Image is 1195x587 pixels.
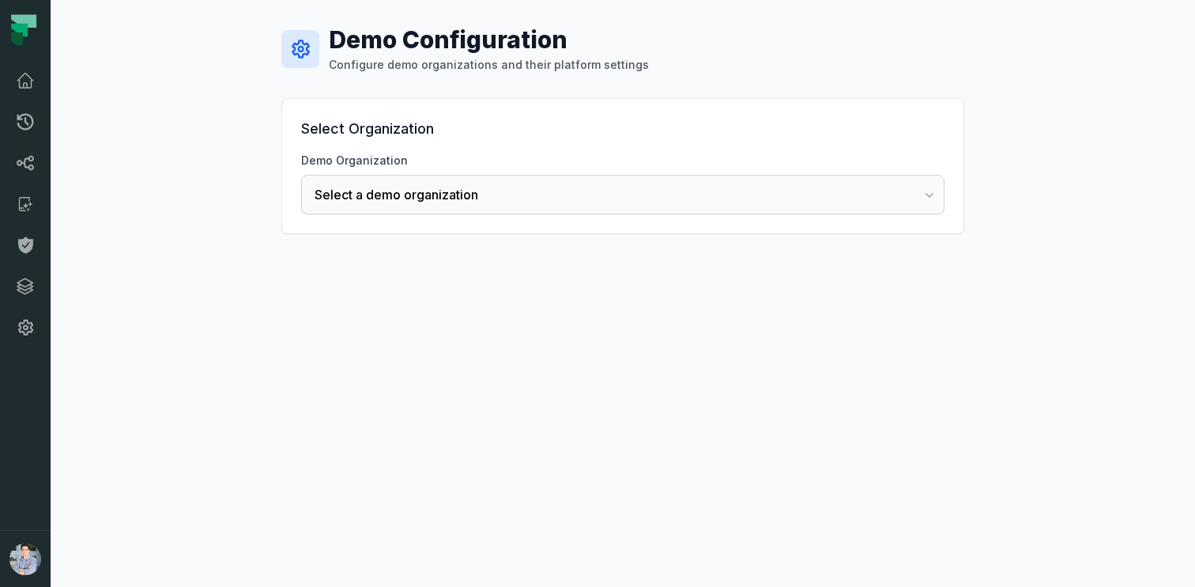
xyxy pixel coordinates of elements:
[329,57,649,73] p: Configure demo organizations and their platform settings
[301,175,944,214] button: Select a demo organization
[329,25,649,54] h1: Demo Configuration
[9,543,41,575] img: avatar of Alon Nafta
[301,118,944,140] h2: Select Organization
[301,153,944,169] label: Demo Organization
[315,185,912,204] span: Select a demo organization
